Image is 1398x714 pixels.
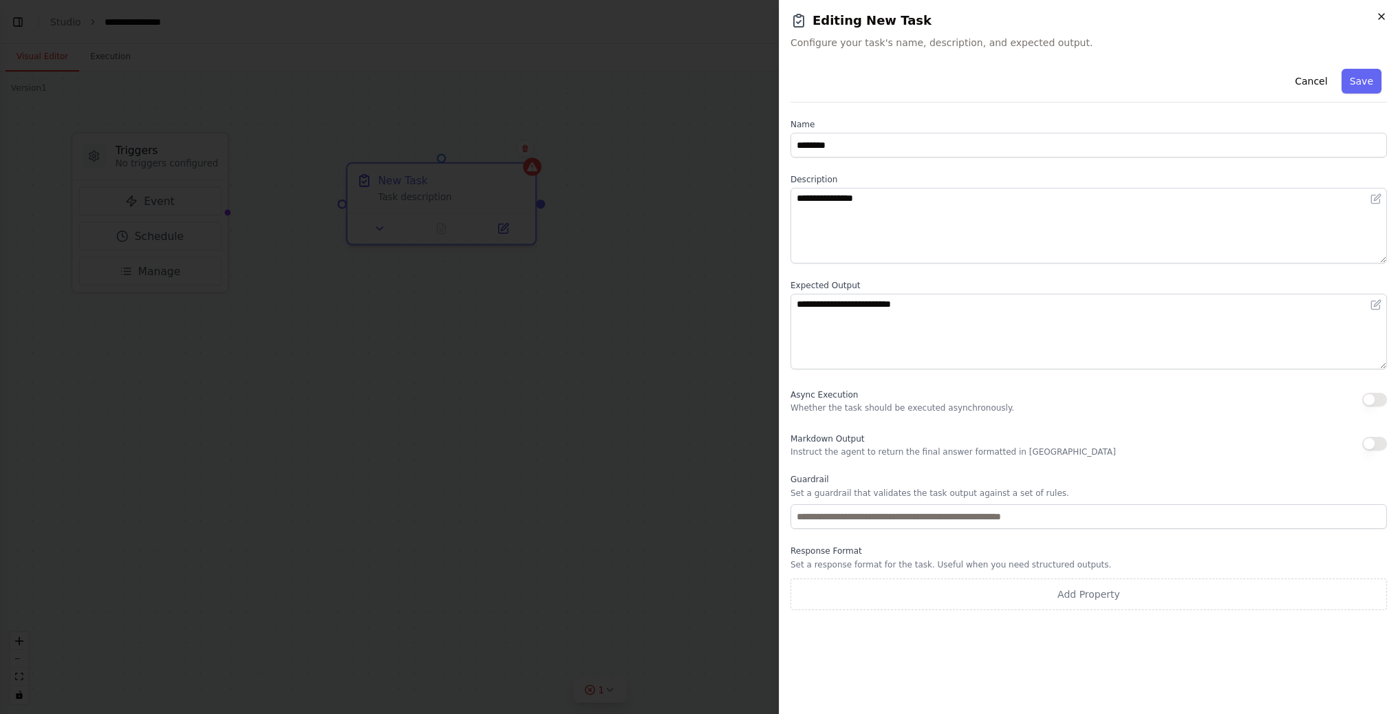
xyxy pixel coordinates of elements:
label: Description [791,174,1387,185]
label: Response Format [791,545,1387,556]
label: Guardrail [791,474,1387,485]
span: Async Execution [791,390,858,400]
button: Open in editor [1368,191,1384,207]
button: Save [1342,69,1381,94]
span: Configure your task's name, description, and expected output. [791,36,1387,50]
p: Set a response format for the task. Useful when you need structured outputs. [791,559,1387,570]
button: Open in editor [1368,296,1384,313]
p: Set a guardrail that validates the task output against a set of rules. [791,488,1387,499]
label: Name [791,119,1387,130]
p: Whether the task should be executed asynchronously. [791,402,1014,413]
label: Expected Output [791,280,1387,291]
h2: Editing New Task [791,11,1387,30]
span: Markdown Output [791,434,864,444]
p: Instruct the agent to return the final answer formatted in [GEOGRAPHIC_DATA] [791,446,1116,457]
button: Cancel [1287,69,1335,94]
button: Add Property [791,578,1387,610]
